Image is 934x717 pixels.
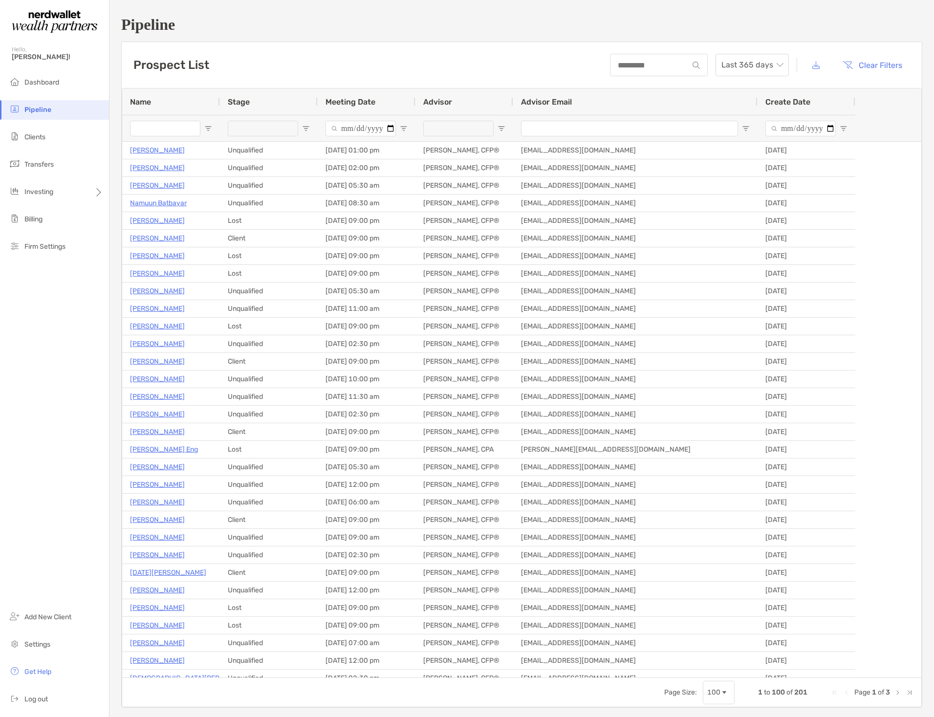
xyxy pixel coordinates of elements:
input: Create Date Filter Input [765,121,836,136]
span: 3 [886,688,890,696]
div: [DATE] [758,406,855,423]
a: [PERSON_NAME] [130,514,185,526]
span: Add New Client [24,613,71,621]
span: Name [130,97,151,107]
div: [DATE] 07:00 am [318,634,415,652]
div: [DATE] 02:30 pm [318,546,415,564]
img: Zoe Logo [12,4,97,39]
div: [DATE] [758,212,855,229]
div: [EMAIL_ADDRESS][DOMAIN_NAME] [513,458,758,476]
div: [PERSON_NAME], CFP® [415,142,513,159]
p: [PERSON_NAME] [130,408,185,420]
p: [PERSON_NAME] [130,285,185,297]
div: Client [220,353,318,370]
span: Advisor [423,97,452,107]
a: [PERSON_NAME] [130,355,185,368]
span: Get Help [24,668,51,676]
div: 100 [707,688,720,696]
span: 1 [872,688,876,696]
div: [DATE] 05:30 am [318,282,415,300]
div: [DATE] [758,159,855,176]
a: [PERSON_NAME] [130,391,185,403]
div: [DATE] 09:00 pm [318,265,415,282]
a: [PERSON_NAME] [130,267,185,280]
a: [PERSON_NAME] [130,250,185,262]
div: [DATE] 09:00 pm [318,318,415,335]
div: Unqualified [220,142,318,159]
a: [PERSON_NAME] [130,602,185,614]
div: Unqualified [220,282,318,300]
div: [PERSON_NAME], CFP® [415,370,513,388]
div: [EMAIL_ADDRESS][DOMAIN_NAME] [513,494,758,511]
a: [PERSON_NAME] Eng [130,443,198,456]
a: [PERSON_NAME] [130,619,185,631]
span: 100 [772,688,785,696]
p: [PERSON_NAME] [130,144,185,156]
div: [PERSON_NAME], CFP® [415,564,513,581]
span: of [878,688,884,696]
div: [EMAIL_ADDRESS][DOMAIN_NAME] [513,529,758,546]
div: [DATE] [758,458,855,476]
div: Lost [220,212,318,229]
div: [DATE] [758,370,855,388]
img: input icon [693,62,700,69]
div: [PERSON_NAME], CFP® [415,511,513,528]
div: [DATE] [758,441,855,458]
a: [PERSON_NAME] [130,478,185,491]
div: Unqualified [220,494,318,511]
div: [DATE] [758,582,855,599]
img: firm-settings icon [9,240,21,252]
div: [DATE] 09:00 pm [318,212,415,229]
div: [DATE] 09:00 pm [318,353,415,370]
div: [DATE] [758,476,855,493]
div: [DATE] 09:00 pm [318,599,415,616]
div: [DATE] 09:00 pm [318,230,415,247]
div: [EMAIL_ADDRESS][DOMAIN_NAME] [513,406,758,423]
a: [PERSON_NAME] [130,637,185,649]
div: [EMAIL_ADDRESS][DOMAIN_NAME] [513,582,758,599]
div: Lost [220,617,318,634]
a: [PERSON_NAME] [130,549,185,561]
div: Lost [220,318,318,335]
div: [EMAIL_ADDRESS][DOMAIN_NAME] [513,282,758,300]
p: [PERSON_NAME] [130,373,185,385]
span: Meeting Date [326,97,375,107]
p: [PERSON_NAME] [130,531,185,543]
div: [PERSON_NAME], CFP® [415,230,513,247]
p: [PERSON_NAME] [130,496,185,508]
div: [PERSON_NAME], CFP® [415,423,513,440]
div: [EMAIL_ADDRESS][DOMAIN_NAME] [513,318,758,335]
span: of [786,688,793,696]
div: [EMAIL_ADDRESS][DOMAIN_NAME] [513,177,758,194]
div: [EMAIL_ADDRESS][DOMAIN_NAME] [513,617,758,634]
div: Unqualified [220,546,318,564]
span: 1 [758,688,762,696]
div: [PERSON_NAME], CFP® [415,546,513,564]
h3: Prospect List [133,58,209,72]
a: [PERSON_NAME] [130,338,185,350]
p: [PERSON_NAME] [130,215,185,227]
div: Lost [220,599,318,616]
span: Last 365 days [721,54,783,76]
div: [PERSON_NAME], CFP® [415,582,513,599]
div: [DATE] [758,335,855,352]
div: [PERSON_NAME], CFP® [415,476,513,493]
p: [DATE][PERSON_NAME] [130,566,206,579]
div: [PERSON_NAME], CFP® [415,529,513,546]
span: Advisor Email [521,97,572,107]
div: Unqualified [220,300,318,317]
a: [PERSON_NAME] [130,320,185,332]
div: Client [220,511,318,528]
p: [DEMOGRAPHIC_DATA][PERSON_NAME] [130,672,259,684]
div: [DATE] 05:30 am [318,177,415,194]
div: Page Size [703,681,735,704]
div: [DATE] [758,177,855,194]
div: [DATE] [758,652,855,669]
p: [PERSON_NAME] [130,303,185,315]
div: Unqualified [220,634,318,652]
button: Clear Filters [836,54,910,76]
p: [PERSON_NAME] [130,179,185,192]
